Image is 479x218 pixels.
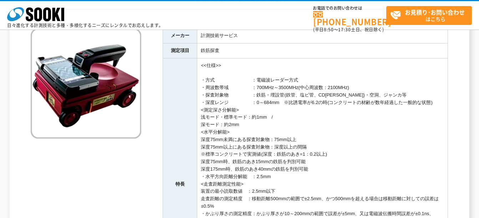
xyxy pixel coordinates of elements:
a: [PHONE_NUMBER] [313,11,386,26]
span: 17:30 [338,26,351,33]
strong: お見積り･お問い合わせ [405,8,465,16]
p: 日々進化する計測技術と多種・多様化するニーズにレンタルでお応えします。 [7,23,163,27]
th: メーカー [163,28,197,43]
td: 鉄筋探査 [197,43,448,58]
td: 計測技術サービス [197,28,448,43]
img: iRadar ADSPIRE01 [31,28,141,139]
span: お電話でのお問い合わせは [313,6,386,10]
span: はこちら [390,6,472,24]
span: 8:50 [324,26,334,33]
span: (平日 ～ 土日、祝日除く) [313,26,384,33]
th: 測定項目 [163,43,197,58]
a: お見積り･お問い合わせはこちら [386,6,472,25]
